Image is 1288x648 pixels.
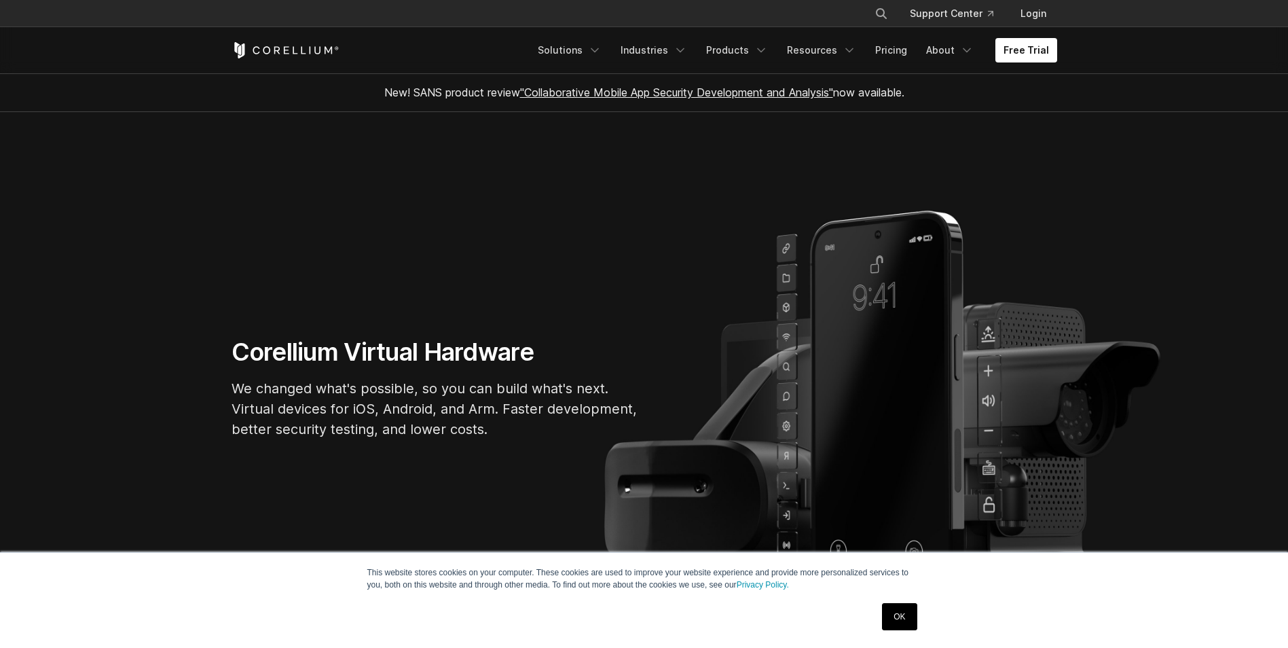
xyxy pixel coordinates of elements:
a: Pricing [867,38,915,62]
span: New! SANS product review now available. [384,86,904,99]
p: We changed what's possible, so you can build what's next. Virtual devices for iOS, Android, and A... [232,378,639,439]
div: Navigation Menu [858,1,1057,26]
a: Support Center [899,1,1004,26]
button: Search [869,1,894,26]
a: "Collaborative Mobile App Security Development and Analysis" [520,86,833,99]
a: Solutions [530,38,610,62]
a: Corellium Home [232,42,339,58]
h1: Corellium Virtual Hardware [232,337,639,367]
a: Products [698,38,776,62]
a: OK [882,603,917,630]
a: Privacy Policy. [737,580,789,590]
a: Free Trial [995,38,1057,62]
a: Resources [779,38,864,62]
a: About [918,38,982,62]
p: This website stores cookies on your computer. These cookies are used to improve your website expe... [367,566,921,591]
a: Login [1010,1,1057,26]
div: Navigation Menu [530,38,1057,62]
a: Industries [612,38,695,62]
